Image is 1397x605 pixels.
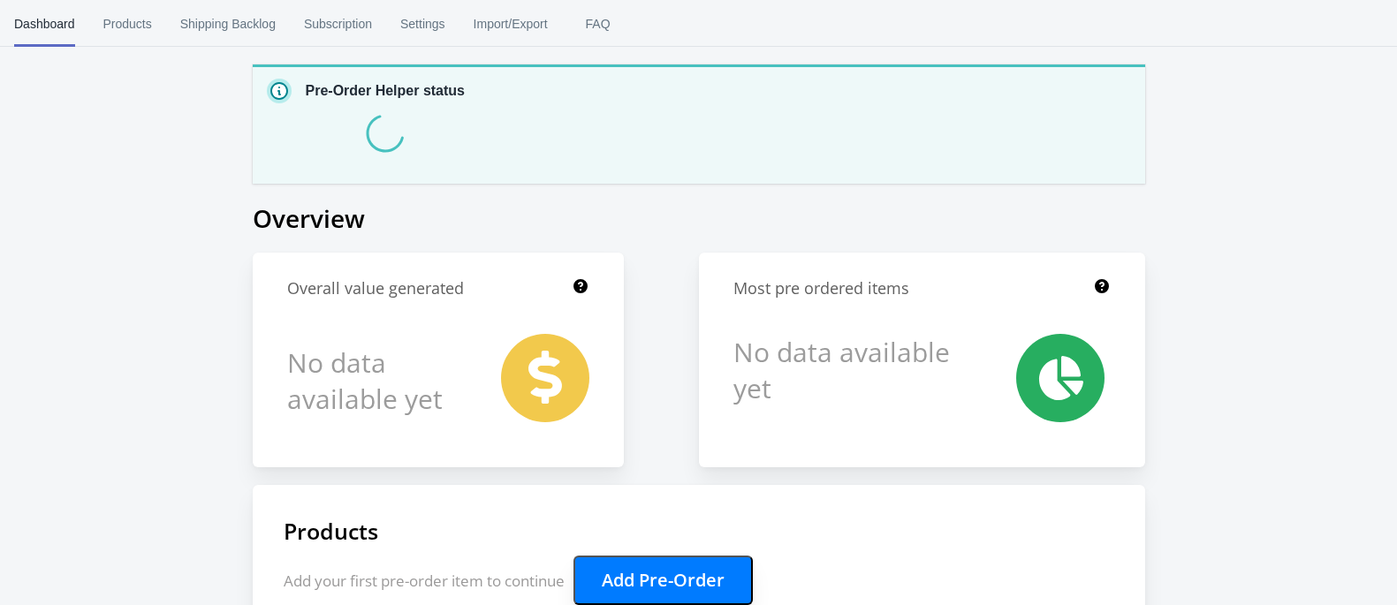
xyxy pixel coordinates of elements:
p: Pre-Order Helper status [306,80,466,102]
h1: Overall value generated [287,277,464,299]
h1: Most pre ordered items [733,277,909,299]
span: Products [103,1,152,47]
h1: Overview [253,201,1145,235]
span: Import/Export [474,1,548,47]
h1: No data available yet [287,334,464,427]
p: Add your first pre-order item to continue [284,556,1114,605]
span: Shipping Backlog [180,1,276,47]
h1: Products [284,516,1114,546]
button: Add Pre-Order [573,556,753,605]
span: Dashboard [14,1,75,47]
span: FAQ [576,1,620,47]
h1: No data available yet [733,334,953,406]
span: Subscription [304,1,372,47]
span: Settings [400,1,445,47]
